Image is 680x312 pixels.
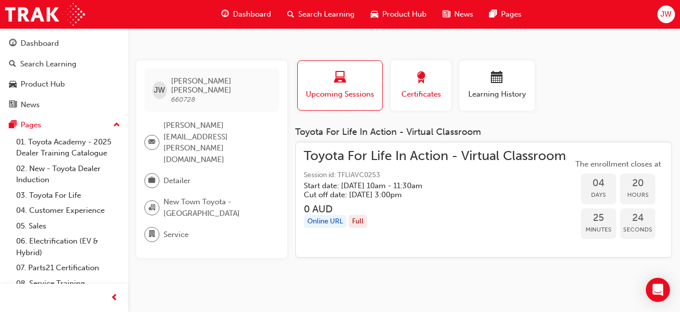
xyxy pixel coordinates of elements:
div: Product Hub [21,79,65,90]
span: Pages [501,9,522,20]
span: Search Learning [298,9,355,20]
h5: Start date: [DATE] 10am - 11:30am [304,181,550,190]
img: Trak [5,3,85,26]
span: Minutes [581,224,616,236]
span: award-icon [415,71,427,85]
span: Hours [620,189,655,201]
span: car-icon [371,8,378,21]
button: JW [657,6,675,23]
div: Toyota For Life In Action - Virtual Classroom [295,127,672,138]
span: search-icon [287,8,294,21]
span: Seconds [620,224,655,236]
span: car-icon [9,80,17,89]
a: 06. Electrification (EV & Hybrid) [12,233,124,260]
button: Upcoming Sessions [297,60,383,111]
span: News [454,9,473,20]
div: Search Learning [20,58,76,70]
span: 25 [581,212,616,224]
span: pages-icon [489,8,497,21]
span: Detailer [163,175,191,187]
a: 03. Toyota For Life [12,188,124,203]
div: Online URL [304,215,347,228]
span: news-icon [443,8,450,21]
span: Session id: TFLIAVC0253 [304,170,566,181]
span: 24 [620,212,655,224]
span: 20 [620,178,655,189]
span: 04 [581,178,616,189]
a: 08. Service Training [12,276,124,291]
span: Toyota For Life In Action - Virtual Classroom [304,150,566,162]
span: guage-icon [9,39,17,48]
span: The enrollment closes at [573,159,663,170]
a: Search Learning [4,55,124,73]
a: 05. Sales [12,218,124,234]
span: up-icon [113,119,120,132]
span: Days [581,189,616,201]
span: Product Hub [382,9,427,20]
span: organisation-icon [148,201,155,214]
a: 01. Toyota Academy - 2025 Dealer Training Catalogue [12,134,124,161]
span: Upcoming Sessions [305,89,375,100]
span: [PERSON_NAME] [PERSON_NAME] [171,76,271,95]
a: news-iconNews [435,4,481,25]
span: [PERSON_NAME][EMAIL_ADDRESS][PERSON_NAME][DOMAIN_NAME] [163,120,271,165]
a: pages-iconPages [481,4,530,25]
span: laptop-icon [334,71,346,85]
span: pages-icon [9,121,17,130]
span: JW [154,85,165,96]
span: Service [163,229,189,241]
button: Learning History [459,60,535,111]
a: car-iconProduct Hub [363,4,435,25]
span: Certificates [398,89,444,100]
h5: Cut off date: [DATE] 3:00pm [304,190,550,199]
span: JW [660,9,671,20]
button: Certificates [391,60,451,111]
div: Dashboard [21,38,59,49]
a: 02. New - Toyota Dealer Induction [12,161,124,188]
span: news-icon [9,101,17,110]
a: 07. Parts21 Certification [12,260,124,276]
a: search-iconSearch Learning [279,4,363,25]
div: News [21,99,40,111]
a: Dashboard [4,34,124,53]
div: Full [349,215,367,228]
a: 04. Customer Experience [12,203,124,218]
a: Toyota For Life In Action - Virtual ClassroomSession id: TFLIAVC0253Start date: [DATE] 10am - 11:... [304,150,663,250]
a: Product Hub [4,75,124,94]
span: Dashboard [233,9,271,20]
div: Open Intercom Messenger [646,278,670,302]
div: Pages [21,119,41,131]
span: briefcase-icon [148,174,155,187]
button: Pages [4,116,124,134]
span: prev-icon [111,292,118,304]
button: DashboardSearch LearningProduct HubNews [4,32,124,116]
span: guage-icon [221,8,229,21]
h3: 0 AUD [304,203,566,215]
span: Learning History [467,89,527,100]
a: News [4,96,124,114]
span: New Town Toyota - [GEOGRAPHIC_DATA] [163,196,271,219]
span: 660728 [171,95,195,104]
span: department-icon [148,228,155,241]
a: guage-iconDashboard [213,4,279,25]
span: email-icon [148,136,155,149]
span: search-icon [9,60,16,69]
span: calendar-icon [491,71,503,85]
